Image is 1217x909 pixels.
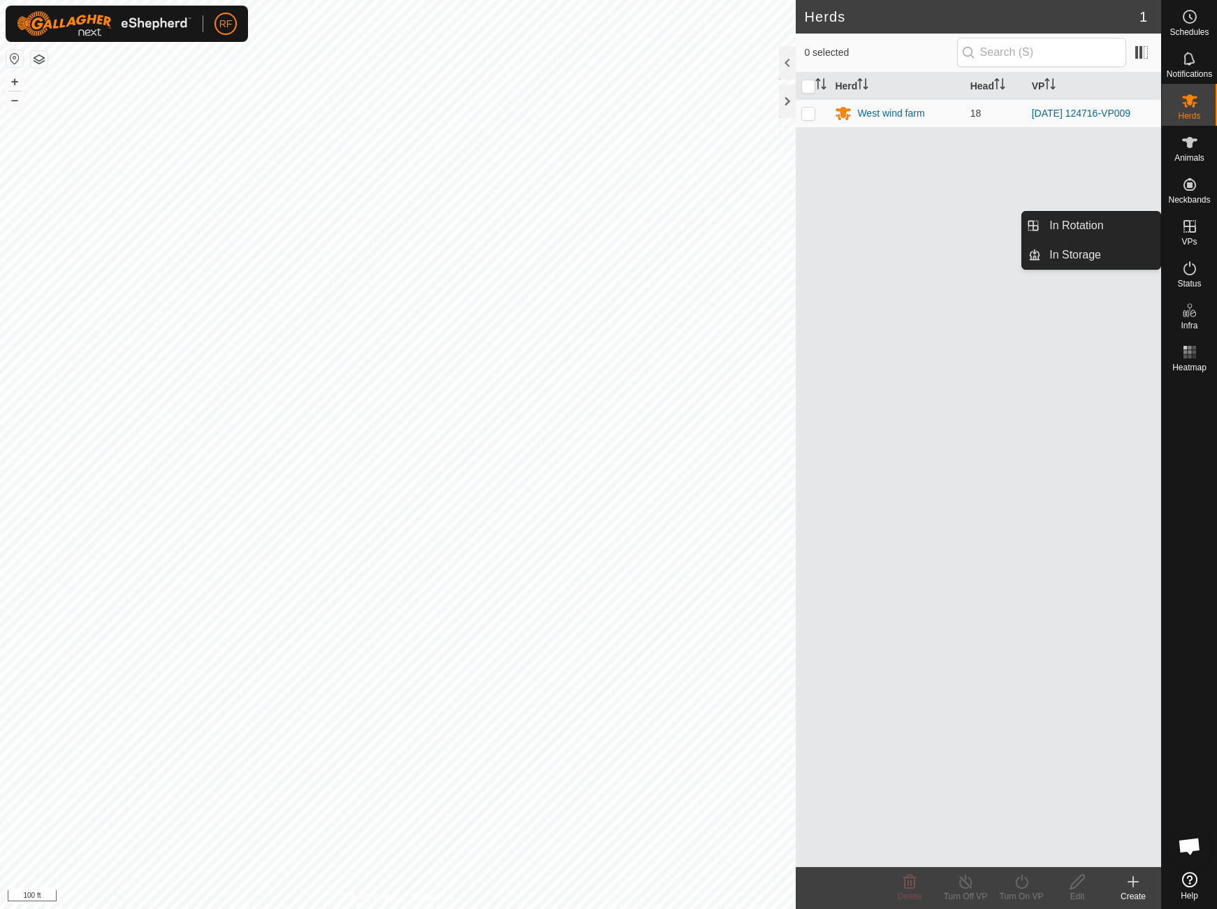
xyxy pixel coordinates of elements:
span: Notifications [1167,70,1212,78]
span: RF [219,17,233,31]
span: 18 [970,108,982,119]
span: VPs [1181,238,1197,246]
span: Delete [898,892,922,901]
p-sorticon: Activate to sort [857,80,868,92]
a: Privacy Policy [343,891,395,903]
button: + [6,73,23,90]
div: Turn Off VP [938,890,993,903]
a: In Storage [1041,241,1160,269]
span: Status [1177,279,1201,288]
a: Contact Us [411,891,453,903]
button: Reset Map [6,50,23,67]
span: Help [1181,892,1198,900]
span: 1 [1139,6,1147,27]
th: Head [965,73,1026,100]
h2: Herds [804,8,1139,25]
span: Heatmap [1172,363,1207,372]
span: Infra [1181,321,1197,330]
span: Neckbands [1168,196,1210,204]
div: Open chat [1169,825,1211,867]
span: Herds [1178,112,1200,120]
span: Schedules [1169,28,1209,36]
button: Map Layers [31,51,48,68]
li: In Rotation [1022,212,1160,240]
button: – [6,92,23,108]
input: Search (S) [957,38,1126,67]
span: Animals [1174,154,1204,162]
span: 0 selected [804,45,956,60]
li: In Storage [1022,241,1160,269]
img: Gallagher Logo [17,11,191,36]
span: In Storage [1049,247,1101,263]
span: In Rotation [1049,217,1103,234]
th: VP [1026,73,1161,100]
a: [DATE] 124716-VP009 [1032,108,1130,119]
a: In Rotation [1041,212,1160,240]
div: Turn On VP [993,890,1049,903]
div: Create [1105,890,1161,903]
a: Help [1162,866,1217,906]
p-sorticon: Activate to sort [815,80,826,92]
div: Edit [1049,890,1105,903]
p-sorticon: Activate to sort [1044,80,1056,92]
div: West wind farm [857,106,924,121]
th: Herd [829,73,964,100]
p-sorticon: Activate to sort [994,80,1005,92]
